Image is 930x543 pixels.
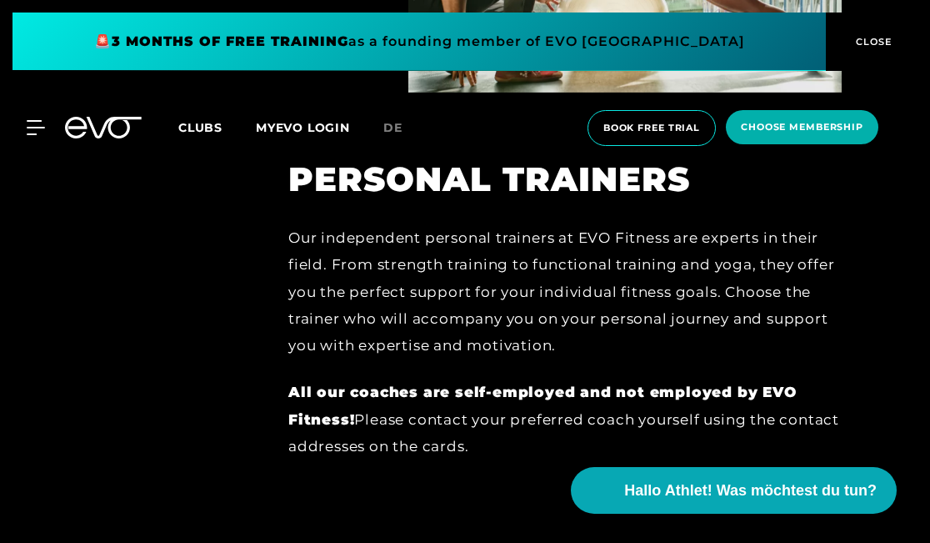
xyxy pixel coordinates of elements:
button: CLOSE [826,13,917,71]
a: book free trial [582,110,721,146]
div: Please contact your preferred coach yourself using the contact addresses on the cards. [288,379,842,460]
a: de [383,118,422,138]
span: Clubs [178,120,222,135]
span: choose membership [741,120,863,134]
span: Hallo Athlet! Was möchtest du tun? [624,480,877,502]
div: Our independent personal trainers at EVO Fitness are experts in their field. From strength traini... [288,224,842,359]
span: de [383,120,402,135]
strong: All our coaches are self-employed and not employed by EVO Fitness! [288,384,797,427]
button: Hallo Athlet! Was möchtest du tun? [571,467,897,514]
a: Clubs [178,119,256,135]
a: MYEVO LOGIN [256,120,350,135]
a: choose membership [721,110,883,146]
h2: PERSONAL TRAINERS [288,159,842,199]
span: book free trial [603,121,700,135]
span: CLOSE [852,34,892,49]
